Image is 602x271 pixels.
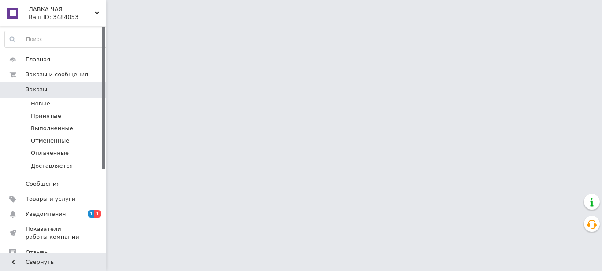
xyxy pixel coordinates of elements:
span: Отзывы [26,248,49,256]
span: 1 [88,210,95,218]
span: Отмененные [31,137,69,145]
input: Поиск [5,31,108,47]
span: Новые [31,100,50,108]
span: Показатели работы компании [26,225,82,241]
span: ЛАВКА ЧАЯ [29,5,95,13]
span: Принятые [31,112,61,120]
span: Главная [26,56,50,64]
span: Уведомления [26,210,66,218]
span: Сообщения [26,180,60,188]
span: Выполненные [31,124,73,132]
span: 1 [94,210,101,218]
span: Товары и услуги [26,195,75,203]
span: Оплаченные [31,149,69,157]
div: Ваш ID: 3484053 [29,13,106,21]
span: Заказы и сообщения [26,71,88,79]
span: Доставляется [31,162,73,170]
span: Заказы [26,86,47,94]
